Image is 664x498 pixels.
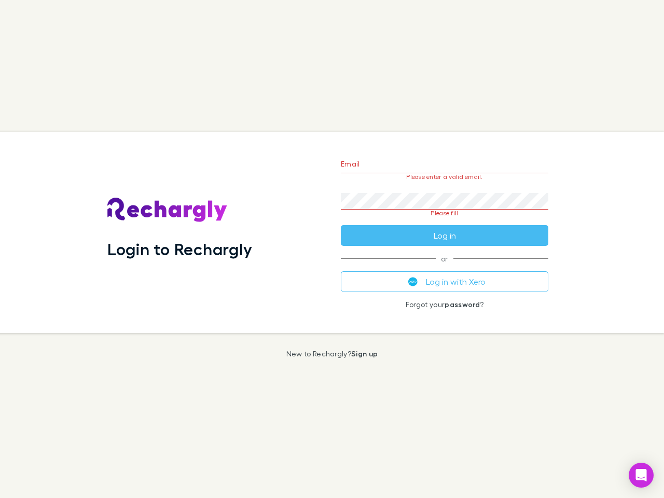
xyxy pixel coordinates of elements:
a: Sign up [351,349,378,358]
a: password [445,300,480,309]
p: New to Rechargly? [286,350,378,358]
p: Please fill [341,210,548,217]
button: Log in with Xero [341,271,548,292]
span: or [341,258,548,259]
button: Log in [341,225,548,246]
img: Rechargly's Logo [107,198,228,223]
div: Open Intercom Messenger [629,463,654,488]
h1: Login to Rechargly [107,239,252,259]
p: Forgot your ? [341,300,548,309]
img: Xero's logo [408,277,418,286]
p: Please enter a valid email. [341,173,548,181]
